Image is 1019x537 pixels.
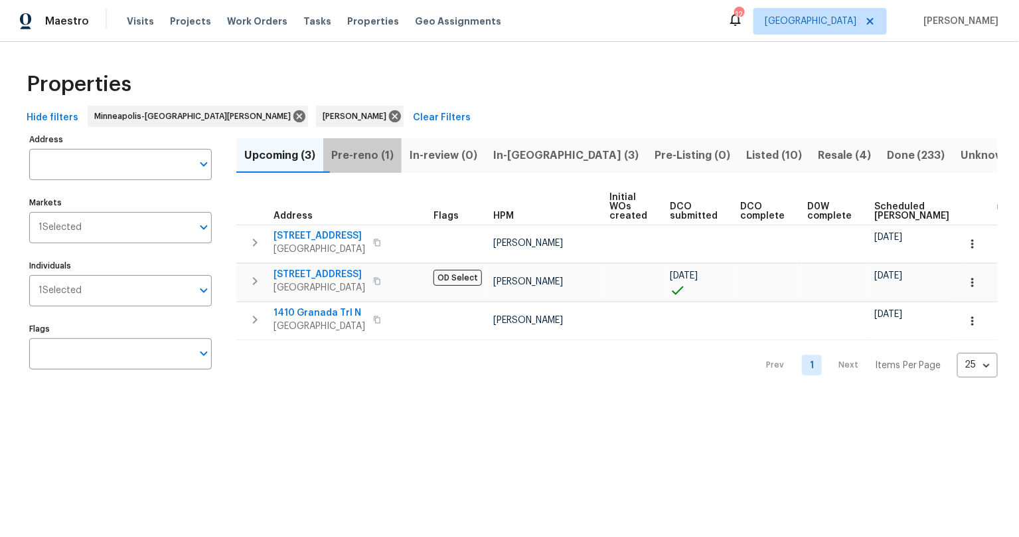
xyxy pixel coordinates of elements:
[303,17,331,26] span: Tasks
[609,193,647,221] span: Initial WOs created
[818,146,871,165] span: Resale (4)
[29,199,212,207] label: Markets
[493,239,563,248] span: [PERSON_NAME]
[734,8,744,21] div: 12
[655,146,730,165] span: Pre-Listing (0)
[94,110,296,123] span: Minneapolis-[GEOGRAPHIC_DATA][PERSON_NAME]
[493,211,514,221] span: HPM
[316,106,404,127] div: [PERSON_NAME]
[39,285,82,296] span: 1 Selected
[415,15,501,28] span: Geo Assignments
[874,202,949,221] span: Scheduled [PERSON_NAME]
[195,281,213,300] button: Open
[227,15,287,28] span: Work Orders
[410,146,477,165] span: In-review (0)
[807,202,852,221] span: D0W complete
[274,320,365,333] span: [GEOGRAPHIC_DATA]
[274,229,365,243] span: [STREET_ADDRESS]
[274,211,313,221] span: Address
[45,15,89,28] span: Maestro
[21,106,84,130] button: Hide filters
[887,146,945,165] span: Done (233)
[29,262,212,270] label: Individuals
[347,15,399,28] span: Properties
[802,355,822,376] a: Goto page 1
[493,277,563,286] span: [PERSON_NAME]
[323,110,392,123] span: [PERSON_NAME]
[957,348,998,382] div: 25
[195,218,213,237] button: Open
[127,15,154,28] span: Visits
[919,15,999,28] span: [PERSON_NAME]
[408,106,476,130] button: Clear Filters
[88,106,308,127] div: Minneapolis-[GEOGRAPHIC_DATA][PERSON_NAME]
[27,110,78,126] span: Hide filters
[27,78,131,91] span: Properties
[413,110,471,126] span: Clear Filters
[195,344,213,363] button: Open
[765,15,856,28] span: [GEOGRAPHIC_DATA]
[274,268,365,281] span: [STREET_ADDRESS]
[493,146,639,165] span: In-[GEOGRAPHIC_DATA] (3)
[433,270,482,286] span: OD Select
[875,359,941,372] p: Items Per Page
[274,281,365,294] span: [GEOGRAPHIC_DATA]
[493,316,563,325] span: [PERSON_NAME]
[746,146,802,165] span: Listed (10)
[670,202,718,221] span: DCO submitted
[740,202,785,221] span: DCO complete
[874,271,902,280] span: [DATE]
[754,348,998,383] nav: Pagination Navigation
[433,211,459,221] span: Flags
[29,325,212,333] label: Flags
[170,15,211,28] span: Projects
[244,146,315,165] span: Upcoming (3)
[874,310,902,319] span: [DATE]
[670,271,698,280] span: [DATE]
[331,146,394,165] span: Pre-reno (1)
[274,306,365,320] span: 1410 Granada Trl N
[195,155,213,173] button: Open
[274,243,365,256] span: [GEOGRAPHIC_DATA]
[39,222,82,233] span: 1 Selected
[874,233,902,242] span: [DATE]
[29,136,212,144] label: Address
